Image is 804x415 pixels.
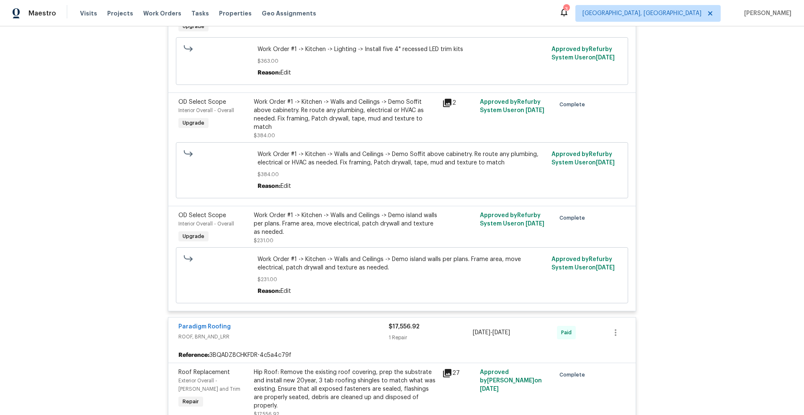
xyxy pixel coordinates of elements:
div: Work Order #1 -> Kitchen -> Walls and Ceilings -> Demo island walls per plans. Frame area, move e... [254,211,437,236]
span: Projects [107,9,133,18]
span: [DATE] [473,330,490,336]
span: [DATE] [596,265,615,271]
span: Work Orders [143,9,181,18]
span: $231.00 [254,238,273,243]
div: 3 [563,5,569,13]
span: Approved by Refurby System User on [480,213,544,227]
span: Complete [559,100,588,109]
span: Upgrade [179,22,208,31]
div: 1 Repair [389,333,473,342]
span: [PERSON_NAME] [741,9,791,18]
span: Approved by Refurby System User on [551,151,615,166]
span: ROOF, BRN_AND_LRR [178,333,389,341]
span: Approved by Refurby System User on [551,46,615,61]
span: $384.00 [254,133,275,138]
div: 3BQADZ8CHKFDR-4c5a4c79f [168,348,636,363]
span: $231.00 [258,275,547,284]
span: Paid [561,328,575,337]
span: Repair [179,397,202,406]
span: Approved by [PERSON_NAME] on [480,369,542,392]
span: Upgrade [179,232,208,241]
span: Reason: [258,183,281,189]
b: Reference: [178,351,209,359]
span: [GEOGRAPHIC_DATA], [GEOGRAPHIC_DATA] [582,9,701,18]
span: Edit [281,183,291,189]
div: 2 [442,98,475,108]
span: Complete [559,214,588,222]
span: Interior Overall - Overall [178,108,234,113]
span: Edit [281,288,291,294]
span: [DATE] [526,108,544,113]
span: Maestro [28,9,56,18]
div: 27 [442,368,475,378]
span: Geo Assignments [262,9,316,18]
div: Hip Roof: Remove the existing roof covering, prep the substrate and install new 20year, 3 tab roo... [254,368,437,410]
span: Approved by Refurby System User on [480,99,544,113]
span: Reason: [258,70,281,76]
span: $384.00 [258,170,547,179]
a: Paradigm Roofing [178,324,231,330]
span: Work Order #1 -> Kitchen -> Walls and Ceilings -> Demo island walls per plans. Frame area, move e... [258,255,547,272]
span: OD Select Scope [178,213,226,218]
span: [DATE] [526,221,544,227]
span: Approved by Refurby System User on [551,256,615,271]
span: - [473,328,510,337]
span: [DATE] [596,160,615,166]
span: Work Order #1 -> Kitchen -> Lighting -> Install five 4" recessed LED trim kits [258,45,547,54]
span: Complete [559,371,588,379]
span: Work Order #1 -> Kitchen -> Walls and Ceilings -> Demo Soffit above cabinetry. Re route any plumb... [258,150,547,167]
span: [DATE] [492,330,510,336]
span: [DATE] [480,386,499,392]
span: Visits [80,9,97,18]
span: Edit [281,70,291,76]
span: Reason: [258,288,281,294]
span: $363.00 [258,57,547,65]
span: Tasks [191,10,209,16]
span: OD Select Scope [178,99,226,105]
span: $17,556.92 [389,324,420,330]
div: Work Order #1 -> Kitchen -> Walls and Ceilings -> Demo Soffit above cabinetry. Re route any plumb... [254,98,437,131]
span: Exterior Overall - [PERSON_NAME] and Trim [178,378,240,392]
span: Interior Overall - Overall [178,221,234,226]
span: [DATE] [596,55,615,61]
span: Upgrade [179,119,208,127]
span: Roof Replacement [178,369,230,375]
span: Properties [219,9,252,18]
